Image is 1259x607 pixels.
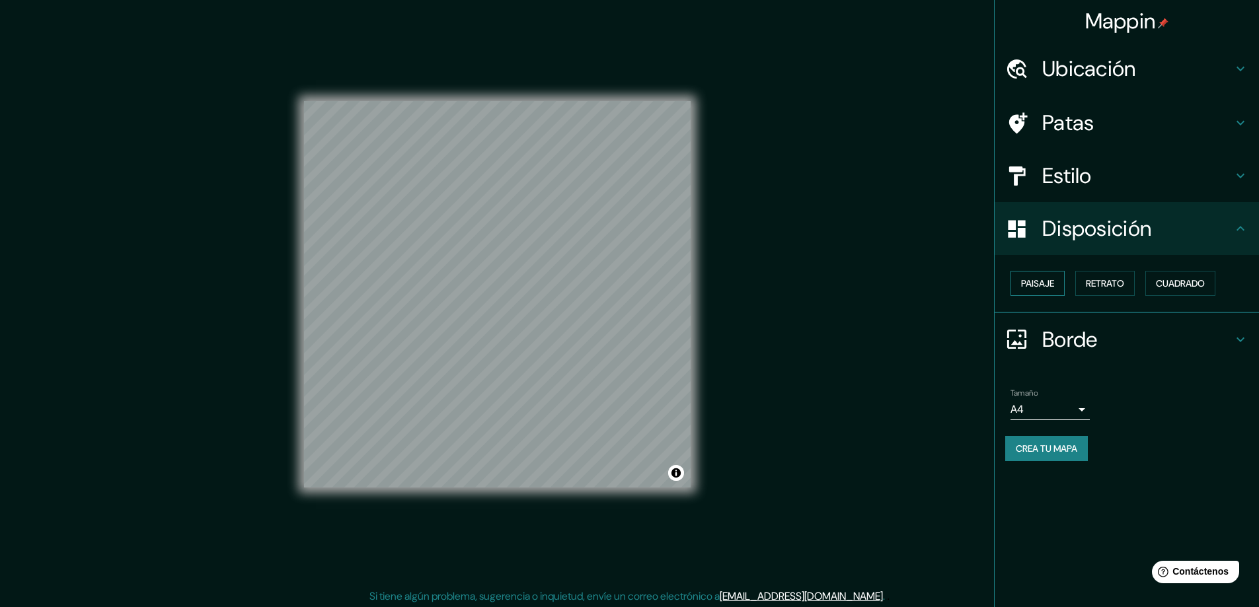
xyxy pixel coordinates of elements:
canvas: Mapa [304,101,691,487]
button: Retrato [1075,271,1135,296]
font: A4 [1011,402,1024,416]
font: Retrato [1086,277,1124,289]
font: Estilo [1042,162,1092,190]
div: Borde [995,313,1259,366]
font: Crea tu mapa [1016,443,1077,454]
button: Crea tu mapa [1005,436,1088,461]
font: Si tiene algún problema, sugerencia o inquietud, envíe un correo electrónico a [369,589,720,603]
font: . [883,589,885,603]
font: Tamaño [1011,388,1038,398]
img: pin-icon.png [1158,18,1168,28]
div: Estilo [995,149,1259,202]
font: Paisaje [1021,277,1054,289]
div: A4 [1011,399,1090,420]
font: Ubicación [1042,55,1136,83]
button: Cuadrado [1145,271,1215,296]
font: Disposición [1042,215,1151,242]
button: Activar o desactivar atribución [668,465,684,481]
div: Patas [995,96,1259,149]
font: Cuadrado [1156,277,1205,289]
iframe: Lanzador de widgets de ayuda [1141,555,1244,592]
font: Patas [1042,109,1094,137]
button: Paisaje [1011,271,1065,296]
div: Ubicación [995,42,1259,95]
font: . [887,589,890,603]
div: Disposición [995,202,1259,255]
font: Borde [1042,326,1098,353]
font: . [885,589,887,603]
a: [EMAIL_ADDRESS][DOMAIN_NAME] [720,589,883,603]
font: Mappin [1085,7,1156,35]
